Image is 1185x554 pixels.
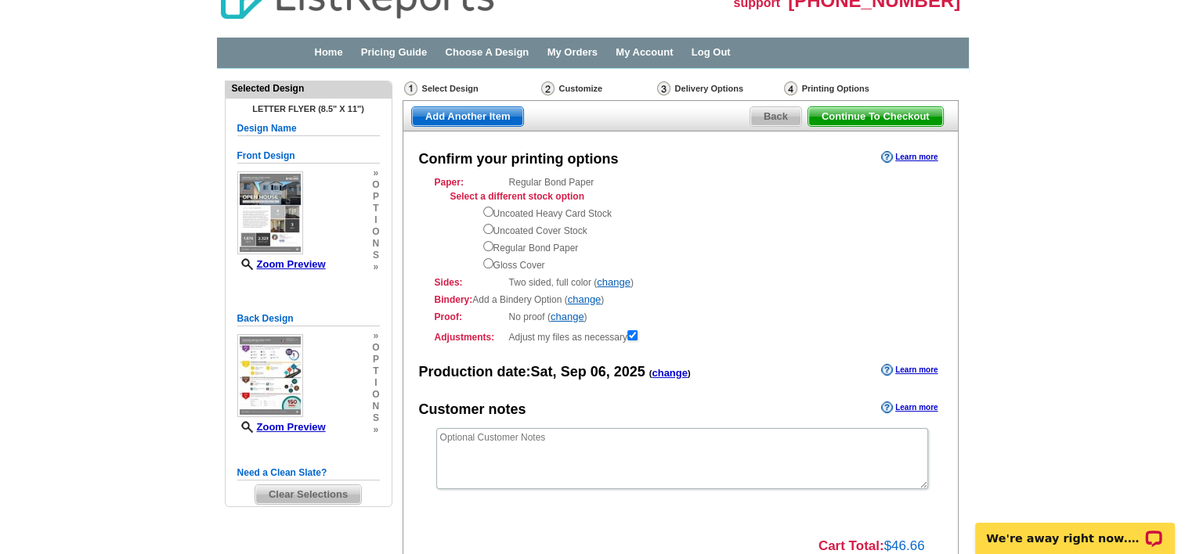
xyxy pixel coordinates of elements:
[435,275,504,290] strong: Sides:
[597,276,630,288] a: change
[541,81,555,95] img: Customize
[372,412,379,424] span: s
[237,311,380,326] h5: Back Design
[237,149,380,164] h5: Front Design
[965,505,1185,554] iframe: LiveChat chat widget
[540,81,656,96] div: Customize
[237,334,303,417] img: small-thumb.jpg
[656,81,782,100] div: Delivery Options
[237,258,326,270] a: Zoom Preview
[237,421,326,433] a: Zoom Preview
[784,81,797,95] img: Printing Options & Summary
[412,107,524,126] span: Add Another Item
[881,364,938,376] a: Learn more
[652,367,688,379] a: change
[237,466,380,480] h5: Need a Clean Slate?
[372,214,379,226] span: i
[226,81,392,95] div: Selected Design
[419,362,691,383] div: Production date:
[435,294,473,305] strong: Bindery:
[237,104,380,113] h4: Letter Flyer (8.5" x 11")
[237,171,303,254] img: small-thumb.jpg
[750,107,801,126] span: Back
[483,203,927,272] div: Uncoated Heavy Card Stock Uncoated Cover Stock Regular Bond Paper Gloss Cover
[435,310,927,324] div: No proof ( )
[372,250,379,261] span: s
[372,167,379,179] span: »
[881,401,938,414] a: Learn more
[403,81,540,100] div: Select Design
[372,354,379,365] span: p
[435,330,504,344] strong: Adjustments:
[419,149,619,170] div: Confirm your printing options
[255,485,361,504] span: Clear Selections
[450,191,584,202] strong: Select a different stock option
[372,330,379,342] span: »
[372,389,379,401] span: o
[568,293,602,305] a: change
[435,175,504,189] strong: Paper:
[818,538,884,553] strong: Cart Total:
[616,46,673,58] a: My Account
[372,365,379,377] span: t
[372,226,379,238] span: o
[372,261,379,273] span: »
[446,46,529,58] a: Choose A Design
[649,369,691,378] span: ( )
[372,203,379,214] span: t
[372,191,379,203] span: p
[372,238,379,250] span: n
[435,327,927,344] div: Adjust my files as necessary
[372,179,379,191] span: o
[657,81,670,95] img: Delivery Options
[750,106,802,127] a: Back
[411,106,525,127] a: Add Another Item
[404,81,417,95] img: Select Design
[881,151,938,164] a: Learn more
[591,364,610,380] span: 06,
[884,538,925,553] span: $46.66
[808,107,943,126] span: Continue To Checkout
[314,46,342,58] a: Home
[547,46,598,58] a: My Orders
[435,310,504,324] strong: Proof:
[692,46,731,58] a: Log Out
[372,342,379,354] span: o
[372,401,379,412] span: n
[435,175,927,272] div: Regular Bond Paper
[372,377,379,389] span: i
[361,46,428,58] a: Pricing Guide
[561,364,587,380] span: Sep
[419,400,526,420] div: Customer notes
[531,364,557,380] span: Sat,
[614,364,645,380] span: 2025
[435,275,927,290] div: Two sided, full color ( )
[435,293,927,307] div: Add a Bindery Option ( )
[782,81,919,100] div: Printing Options
[551,311,584,322] a: change
[372,424,379,436] span: »
[237,121,380,136] h5: Design Name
